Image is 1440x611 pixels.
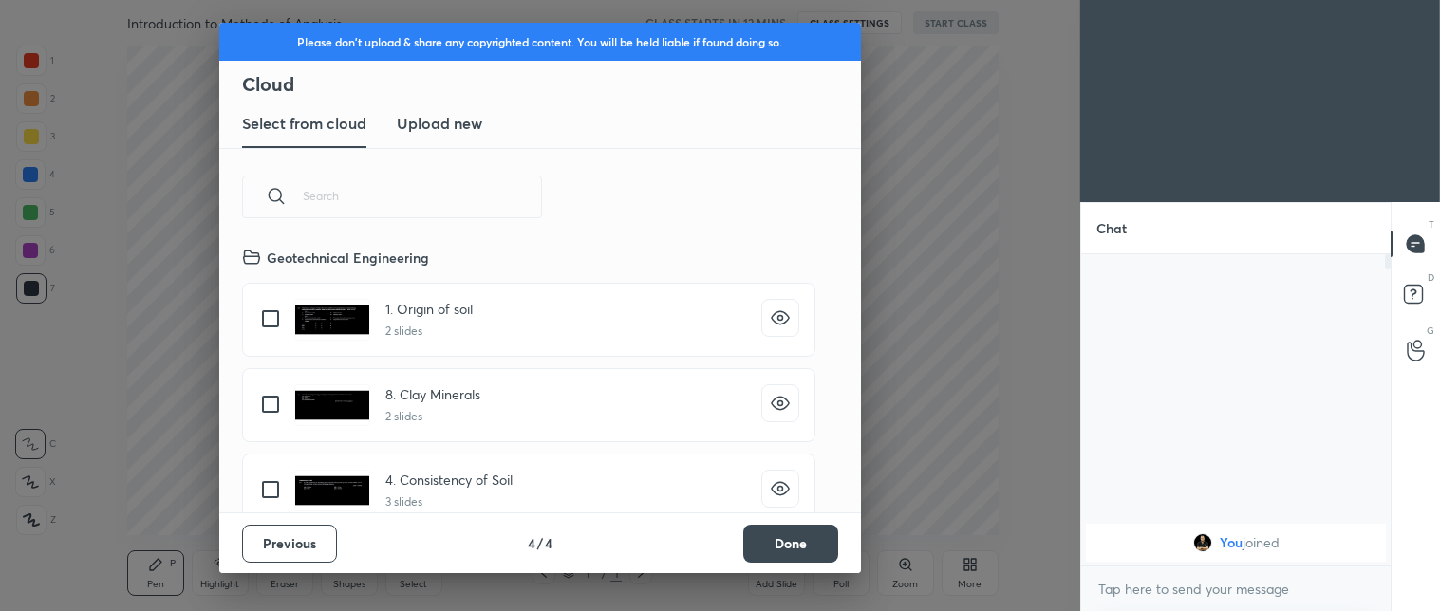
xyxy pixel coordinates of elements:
h5: 2 slides [385,408,480,425]
h5: 2 slides [385,323,473,340]
h4: 1. Origin of soil [385,299,473,319]
h4: Geotechnical Engineering [267,248,429,268]
p: G [1427,324,1434,338]
button: Previous [242,525,337,563]
h4: 4. Consistency of Soil [385,470,513,490]
h4: 8. Clay Minerals [385,384,480,404]
div: Please don't upload & share any copyrighted content. You will be held liable if found doing so. [219,23,861,61]
div: grid [1081,520,1391,565]
img: 16676380304WFH3V.pdf [294,384,370,426]
button: Done [743,525,838,563]
div: grid [219,240,838,513]
p: T [1429,217,1434,231]
input: Search [303,156,542,236]
span: You [1219,535,1242,550]
h4: 4 [528,533,535,553]
h4: / [537,533,543,553]
img: 1667637861ASIPME.pdf [294,299,370,341]
img: 8ba2db41279241c68bfad93131dcbbfe.jpg [1192,533,1211,552]
h4: 4 [545,533,552,553]
p: D [1428,270,1434,285]
h5: 3 slides [385,493,513,510]
h2: Cloud [242,72,861,97]
span: joined [1242,535,1279,550]
h3: Select from cloud [242,112,366,135]
h3: Upload new [397,112,482,135]
p: Chat [1081,203,1142,253]
img: 16676380301B6WGK.pdf [294,470,370,511]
